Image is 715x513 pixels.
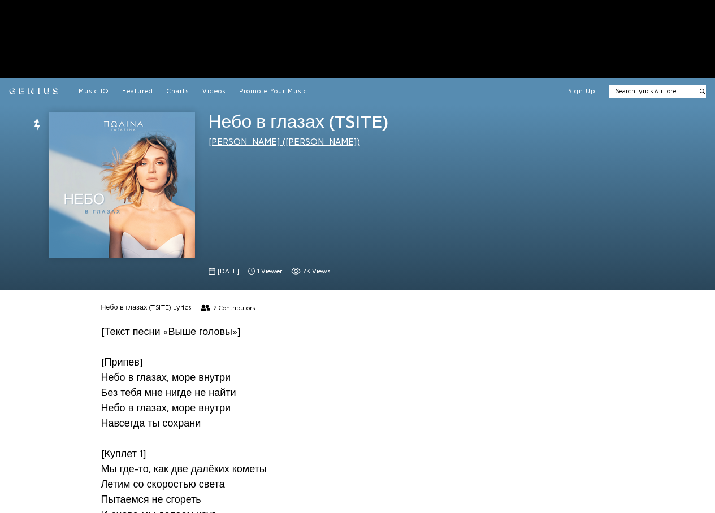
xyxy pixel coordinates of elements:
[49,112,195,258] img: Cover art for Небо в глазах (TSITE) by Полина Гагарина (Polina Gagarina)
[257,267,282,276] span: 1 viewer
[248,267,282,276] span: 1 viewer
[101,303,192,312] h2: Небо в глазах (TSITE) Lyrics
[79,87,109,96] a: Music IQ
[79,88,109,94] span: Music IQ
[209,113,388,131] span: Небо в глазах (TSITE)
[218,267,239,276] span: [DATE]
[202,88,226,94] span: Videos
[239,88,307,94] span: Promote Your Music
[209,137,360,146] a: [PERSON_NAME] ([PERSON_NAME])
[167,87,189,96] a: Charts
[303,267,330,276] span: 7K views
[201,304,255,312] button: 2 Contributors
[291,267,330,276] span: 7,018 views
[122,88,153,94] span: Featured
[568,87,595,96] button: Sign Up
[213,304,255,312] span: 2 Contributors
[202,87,226,96] a: Videos
[167,88,189,94] span: Charts
[609,86,693,96] input: Search lyrics & more
[239,87,307,96] a: Promote Your Music
[122,87,153,96] a: Featured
